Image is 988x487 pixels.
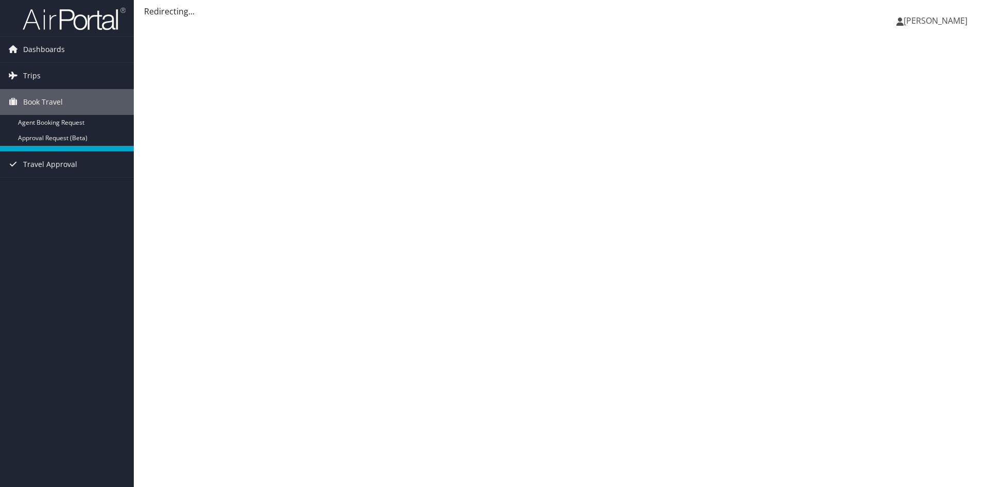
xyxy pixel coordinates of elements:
[904,15,967,26] span: [PERSON_NAME]
[144,5,978,18] div: Redirecting...
[23,152,77,177] span: Travel Approval
[896,5,978,36] a: [PERSON_NAME]
[23,7,126,31] img: airportal-logo.png
[23,63,41,89] span: Trips
[23,37,65,62] span: Dashboards
[23,89,63,115] span: Book Travel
